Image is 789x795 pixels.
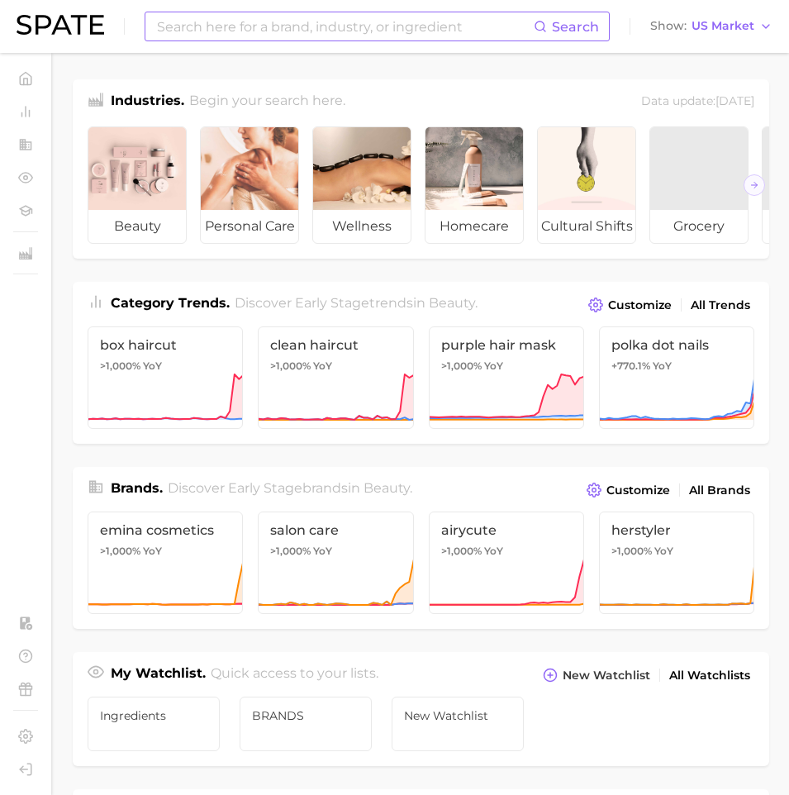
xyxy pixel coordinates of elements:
a: purple hair mask>1,000% YoY [429,326,584,429]
span: US Market [692,21,754,31]
span: Search [552,19,599,35]
a: wellness [312,126,411,244]
span: polka dot nails [611,337,742,353]
span: beauty [364,480,410,496]
a: Log out. Currently logged in with e-mail rking@bellff.com. [13,757,38,782]
span: box haircut [100,337,231,353]
a: homecare [425,126,524,244]
span: wellness [313,210,411,243]
a: All Watchlists [665,664,754,687]
a: polka dot nails+770.1% YoY [599,326,754,429]
span: Customize [608,298,672,312]
span: cultural shifts [538,210,635,243]
button: Scroll Right [744,174,765,196]
span: All Trends [691,298,750,312]
span: YoY [653,359,672,373]
h1: Industries. [111,91,184,113]
a: salon care>1,000% YoY [258,512,413,614]
span: beauty [429,295,475,311]
span: >1,000% [611,545,652,557]
span: All Brands [689,483,750,497]
span: YoY [654,545,673,558]
input: Search here for a brand, industry, or ingredient [155,12,534,40]
a: BRANDS [240,697,372,751]
h2: Begin your search here. [189,91,345,113]
span: Show [650,21,687,31]
span: >1,000% [441,359,482,372]
span: YoY [313,359,332,373]
span: YoY [484,545,503,558]
span: +770.1% [611,359,650,372]
img: SPATE [17,15,104,35]
a: personal care [200,126,299,244]
span: >1,000% [270,545,311,557]
span: Customize [606,483,670,497]
span: salon care [270,522,401,538]
span: YoY [143,359,162,373]
a: herstyler>1,000% YoY [599,512,754,614]
span: airycute [441,522,572,538]
span: All Watchlists [669,669,750,683]
span: Category Trends . [111,295,230,311]
span: Discover Early Stage brands in . [168,480,412,496]
a: All Brands [685,479,754,502]
a: clean haircut>1,000% YoY [258,326,413,429]
span: BRANDS [252,709,359,722]
span: >1,000% [100,359,140,372]
a: cultural shifts [537,126,636,244]
span: Brands . [111,480,163,496]
a: grocery [649,126,749,244]
a: All Trends [687,294,754,317]
span: New Watchlist [563,669,650,683]
span: YoY [313,545,332,558]
span: herstyler [611,522,742,538]
button: New Watchlist [539,664,654,687]
span: >1,000% [100,545,140,557]
span: >1,000% [270,359,311,372]
span: Discover Early Stage trends in . [235,295,478,311]
a: Ingredients [88,697,220,751]
a: New Watchlist [392,697,524,751]
span: YoY [143,545,162,558]
span: grocery [650,210,748,243]
span: Ingredients [100,709,207,722]
span: YoY [484,359,503,373]
a: beauty [88,126,187,244]
button: Customize [582,478,674,502]
a: emina cosmetics>1,000% YoY [88,512,243,614]
span: >1,000% [441,545,482,557]
button: ShowUS Market [646,16,777,37]
button: Customize [584,293,676,317]
span: New Watchlist [404,709,511,722]
h1: My Watchlist. [111,664,206,687]
span: clean haircut [270,337,401,353]
a: airycute>1,000% YoY [429,512,584,614]
span: beauty [88,210,186,243]
a: box haircut>1,000% YoY [88,326,243,429]
span: emina cosmetics [100,522,231,538]
span: homecare [425,210,523,243]
span: purple hair mask [441,337,572,353]
div: Data update: [DATE] [641,91,754,113]
h2: Quick access to your lists. [211,664,378,687]
span: personal care [201,210,298,243]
